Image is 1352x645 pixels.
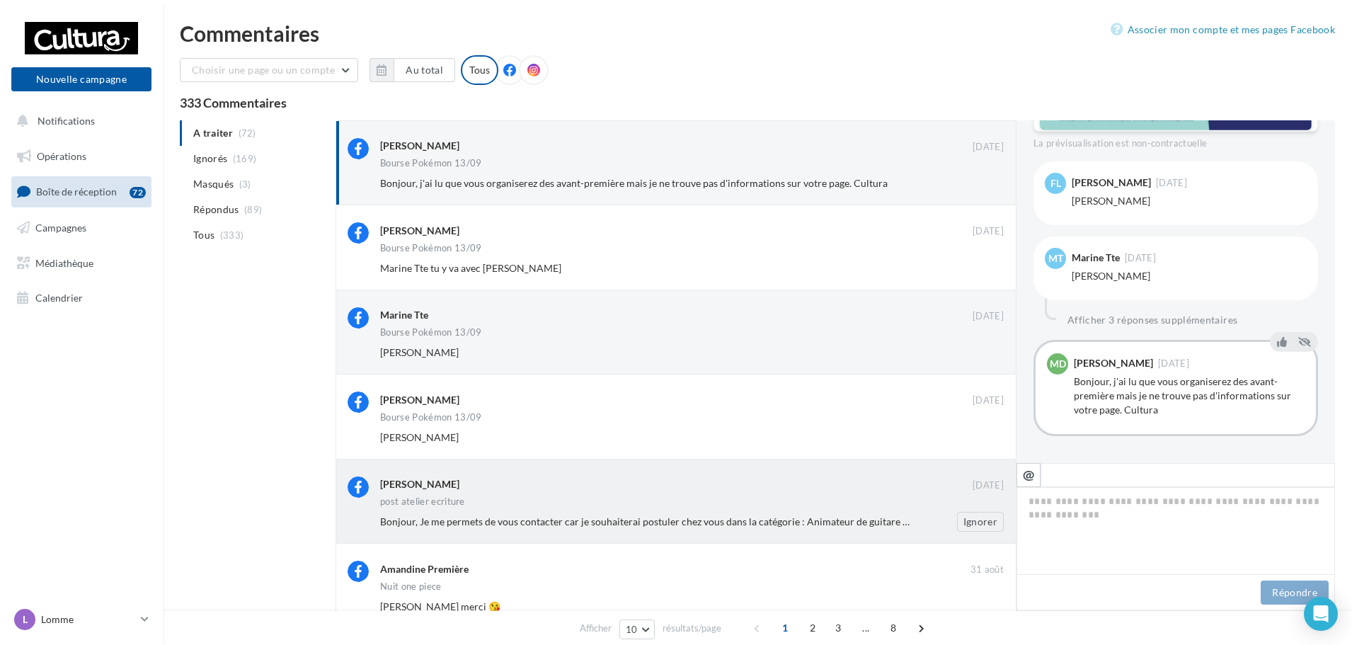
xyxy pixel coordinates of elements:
[1062,312,1243,329] button: Afficher 3 réponses supplémentaires
[180,23,1335,44] div: Commentaires
[380,346,459,358] span: [PERSON_NAME]
[380,328,482,337] div: Bourse Pokémon 13/09
[380,308,428,322] div: Marine Tte
[1033,132,1318,150] div: La prévisualisation est non-contractuelle
[192,64,335,76] span: Choisir une page ou un compte
[380,393,459,407] div: [PERSON_NAME]
[1074,358,1153,368] div: [PERSON_NAME]
[580,622,612,635] span: Afficher
[369,58,455,82] button: Au total
[882,617,905,639] span: 8
[233,153,257,164] span: (169)
[1023,468,1035,481] i: @
[380,562,469,576] div: Amandine Première
[130,187,146,198] div: 72
[1072,253,1120,263] div: Marine Tte
[36,185,117,198] span: Boîte de réception
[1158,359,1189,368] span: [DATE]
[8,176,154,207] a: Boîte de réception72
[1125,253,1156,263] span: [DATE]
[461,55,498,85] div: Tous
[973,141,1004,154] span: [DATE]
[193,202,239,217] span: Répondus
[8,249,154,278] a: Médiathèque
[380,244,482,253] div: Bourse Pokémon 13/09
[854,617,877,639] span: ...
[394,58,455,82] button: Au total
[380,177,888,189] span: Bonjour, j'ai lu que vous organiserez des avant-première mais je ne trouve pas d'informations sur...
[8,283,154,313] a: Calendrier
[11,67,151,91] button: Nouvelle campagne
[380,582,442,591] div: Nuit one piece
[774,617,796,639] span: 1
[35,222,86,234] span: Campagnes
[619,620,655,639] button: 10
[220,229,244,241] span: (333)
[37,150,86,162] span: Opérations
[1050,176,1061,190] span: FL
[193,152,227,166] span: Ignorés
[239,178,251,190] span: (3)
[1304,597,1338,631] div: Open Intercom Messenger
[35,256,93,268] span: Médiathèque
[380,431,459,443] span: [PERSON_NAME]
[8,106,149,136] button: Notifications
[970,564,1004,576] span: 31 août
[11,606,151,633] a: L Lomme
[801,617,824,639] span: 2
[193,228,214,242] span: Tous
[380,262,561,274] span: Marine Tte tu y va avec [PERSON_NAME]
[380,159,482,168] div: Bourse Pokémon 13/09
[1111,21,1335,38] a: Associer mon compte et mes pages Facebook
[23,612,28,627] span: L
[663,622,721,635] span: résultats/page
[380,139,459,153] div: [PERSON_NAME]
[38,115,95,127] span: Notifications
[626,624,638,635] span: 10
[244,204,262,215] span: (89)
[973,479,1004,492] span: [DATE]
[1048,251,1063,266] span: MT
[180,96,1335,109] div: 333 Commentaires
[380,497,465,506] div: post atelier ecriture
[41,612,135,627] p: Lomme
[1074,375,1305,417] div: Bonjour, j'ai lu que vous organiserez des avant-première mais je ne trouve pas d'informations sur...
[380,413,482,422] div: Bourse Pokémon 13/09
[973,310,1004,323] span: [DATE]
[1016,463,1041,487] button: @
[180,58,358,82] button: Choisir une page ou un compte
[1261,581,1329,605] button: Répondre
[827,617,849,639] span: 3
[380,477,459,491] div: [PERSON_NAME]
[973,225,1004,238] span: [DATE]
[35,292,83,304] span: Calendrier
[1072,178,1151,188] div: [PERSON_NAME]
[380,600,500,612] span: [PERSON_NAME] merci 😘
[1156,178,1187,188] span: [DATE]
[957,512,1004,532] button: Ignorer
[973,394,1004,407] span: [DATE]
[8,142,154,171] a: Opérations
[193,177,234,191] span: Masqués
[380,224,459,238] div: [PERSON_NAME]
[1072,194,1307,208] div: [PERSON_NAME]
[1050,357,1066,371] span: MD
[8,213,154,243] a: Campagnes
[1072,269,1307,283] div: [PERSON_NAME]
